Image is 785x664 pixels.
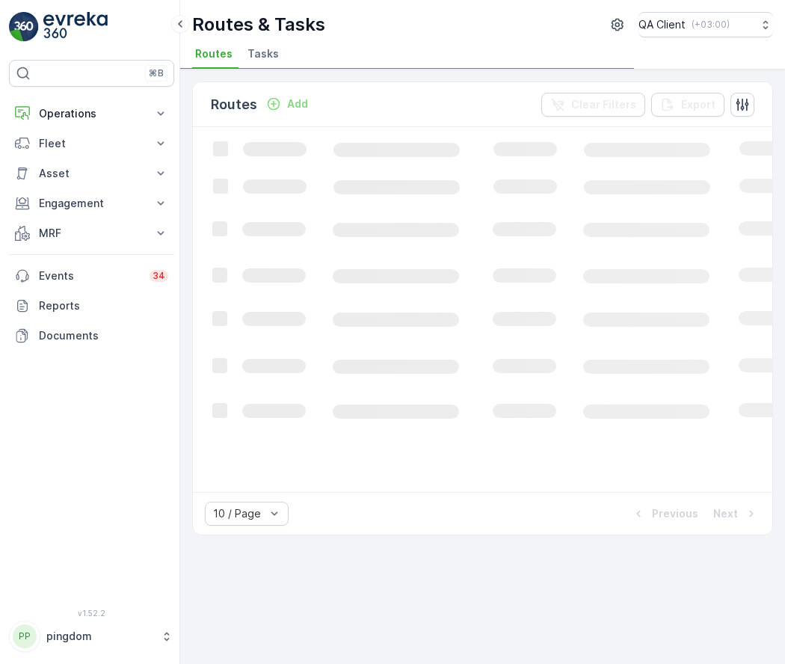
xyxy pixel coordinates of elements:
p: Next [713,506,738,521]
p: Clear Filters [571,97,636,112]
button: Asset [9,159,174,188]
p: Routes & Tasks [192,13,325,37]
p: Engagement [39,196,144,211]
button: Engagement [9,188,174,218]
span: v 1.52.2 [9,609,174,618]
button: Previous [629,505,700,523]
button: Clear Filters [541,93,645,117]
p: Add [287,96,308,111]
button: PPpingdom [9,621,174,652]
span: Routes [195,46,233,61]
p: QA Client [638,17,686,32]
div: PP [13,624,37,648]
button: Add [260,95,314,113]
p: ( +03:00 ) [692,19,730,31]
p: MRF [39,226,144,241]
p: Events [39,268,141,283]
p: ⌘B [149,67,164,79]
p: Export [681,97,715,112]
img: logo_light-DOdMpM7g.png [43,12,108,42]
button: Operations [9,99,174,129]
p: Previous [652,506,698,521]
img: logo [9,12,39,42]
p: Operations [39,106,144,121]
button: Export [651,93,724,117]
a: Documents [9,321,174,351]
p: Asset [39,166,144,181]
a: Events34 [9,261,174,291]
p: Documents [39,328,168,343]
p: Routes [211,94,257,115]
p: pingdom [46,629,153,644]
button: Fleet [9,129,174,159]
a: Reports [9,291,174,321]
p: Reports [39,298,168,313]
button: Next [712,505,760,523]
span: Tasks [247,46,279,61]
p: Fleet [39,136,144,151]
button: QA Client(+03:00) [638,12,773,37]
button: MRF [9,218,174,248]
p: 34 [153,270,165,282]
